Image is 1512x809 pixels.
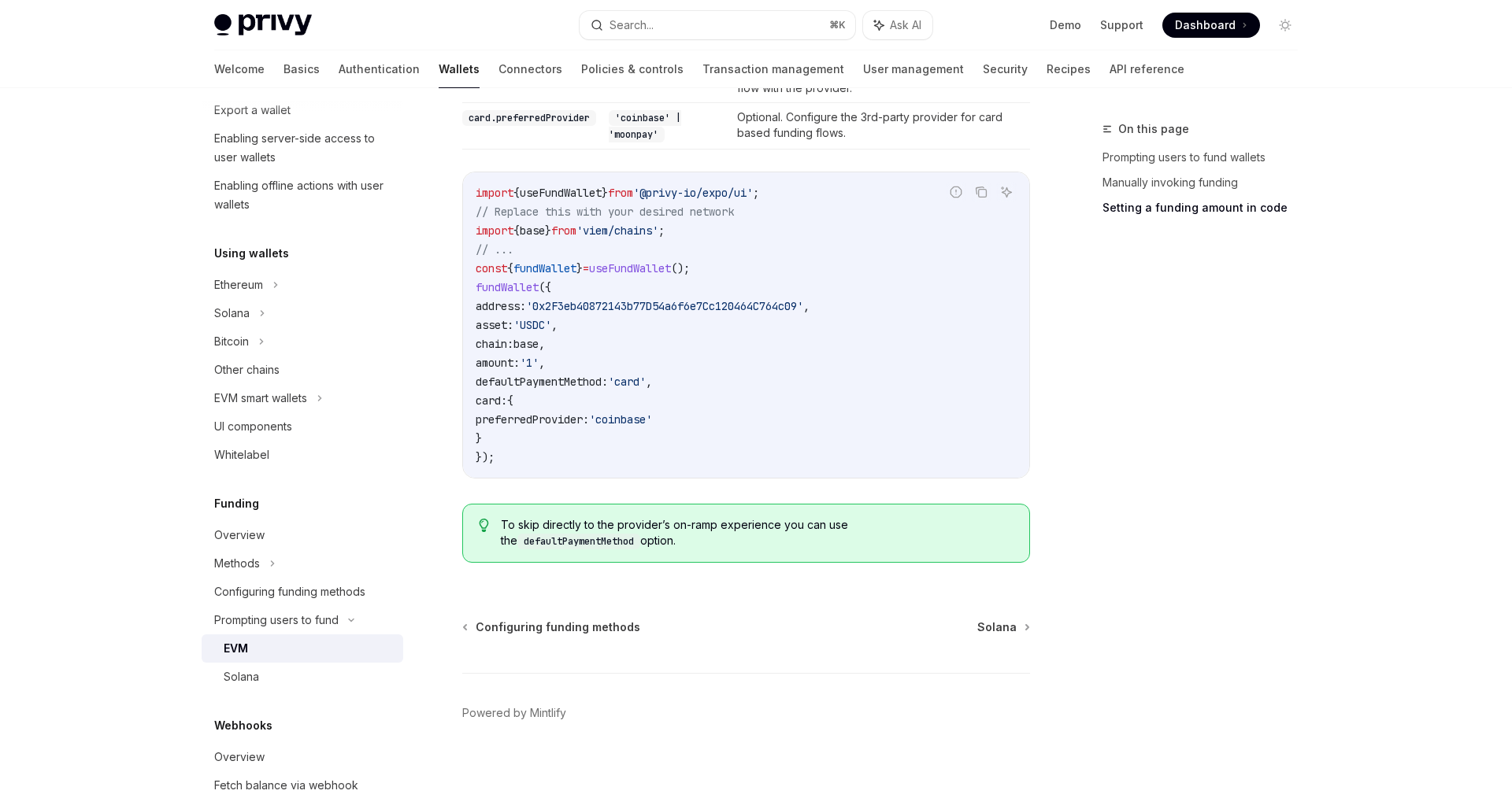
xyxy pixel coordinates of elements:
[202,412,403,441] a: UI components
[507,261,513,275] span: {
[1110,50,1184,88] a: API reference
[339,50,420,88] a: Authentication
[202,743,403,771] a: Overview
[539,280,551,294] span: ({
[581,50,684,88] a: Policies & controls
[633,186,753,200] span: '@privy-io/expo/ui'
[214,445,269,464] div: Whitelabel
[214,716,272,735] h5: Webhooks
[214,554,260,573] div: Methods
[214,494,259,513] h5: Funding
[513,318,551,332] span: 'USDC'
[583,261,589,275] span: =
[202,663,403,691] a: Solana
[863,11,932,39] button: Ask AI
[1102,195,1310,220] a: Setting a funding amount in code
[202,124,403,172] a: Enabling server-side access to user wallets
[551,223,576,238] span: from
[863,50,964,88] a: User management
[498,50,562,88] a: Connectors
[214,582,365,601] div: Configuring funding methods
[977,619,1017,635] span: Solana
[513,186,520,200] span: {
[202,441,403,469] a: Whitelabel
[731,102,1030,149] td: Optional. Configure the 3rd-party provider for card based funding flows.
[462,110,596,126] code: card.preferredProvider
[214,748,265,767] div: Overview
[214,275,263,294] div: Ethereum
[1102,145,1310,170] a: Prompting users to fund wallets
[551,318,558,332] span: ,
[1162,13,1260,38] a: Dashboard
[1050,17,1081,33] a: Demo
[520,186,602,200] span: useFundWallet
[202,356,403,384] a: Other chains
[214,14,312,36] img: light logo
[610,16,654,35] div: Search...
[890,17,921,33] span: Ask AI
[476,431,482,445] span: }
[501,517,1014,549] span: To skip directly to the provider’s on-ramp experience you can use the option.
[608,186,633,200] span: from
[609,110,681,142] code: 'coinbase' | 'moonpay'
[671,261,690,275] span: ();
[476,412,589,427] span: preferredProvider:
[476,318,513,332] span: asset:
[507,393,513,408] span: {
[464,619,640,635] a: Configuring funding methods
[283,50,320,88] a: Basics
[539,356,545,370] span: ,
[476,450,495,464] span: });
[545,223,551,238] span: }
[202,172,403,219] a: Enabling offline actions with user wallets
[971,182,991,202] button: Copy the contents from the code block
[462,705,566,721] a: Powered by Mintlify
[439,50,480,88] a: Wallets
[476,299,526,313] span: address:
[513,337,539,351] span: base
[589,412,652,427] span: 'coinbase'
[602,186,608,200] span: }
[658,223,665,238] span: ;
[214,332,249,351] div: Bitcoin
[476,356,520,370] span: amount:
[1118,120,1189,139] span: On this page
[476,205,734,219] span: // Replace this with your desired network
[1047,50,1091,88] a: Recipes
[214,360,280,379] div: Other chains
[214,129,394,167] div: Enabling server-side access to user wallets
[476,242,513,257] span: // ...
[576,261,583,275] span: }
[1100,17,1143,33] a: Support
[476,280,539,294] span: fundWallet
[476,393,507,408] span: card:
[520,356,539,370] span: '1'
[214,776,358,795] div: Fetch balance via webhook
[520,223,545,238] span: base
[214,304,250,323] div: Solana
[977,619,1028,635] a: Solana
[202,771,403,800] a: Fetch balance via webhook
[1102,170,1310,195] a: Manually invoking funding
[224,667,259,686] div: Solana
[517,534,640,549] code: defaultPaymentMethod
[214,417,292,436] div: UI components
[513,261,576,275] span: fundWallet
[476,337,513,351] span: chain:
[803,299,810,313] span: ,
[202,521,403,549] a: Overview
[214,50,265,88] a: Welcome
[576,223,658,238] span: 'viem/chains'
[702,50,844,88] a: Transaction management
[202,578,403,606] a: Configuring funding methods
[608,375,646,389] span: 'card'
[476,375,608,389] span: defaultPaymentMethod:
[526,299,803,313] span: '0x2F3eb40872143b77D54a6f6e7Cc120464C764c09'
[214,176,394,214] div: Enabling offline actions with user wallets
[214,244,289,263] h5: Using wallets
[589,261,671,275] span: useFundWallet
[476,186,513,200] span: import
[983,50,1028,88] a: Security
[476,223,513,238] span: import
[829,19,846,31] span: ⌘ K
